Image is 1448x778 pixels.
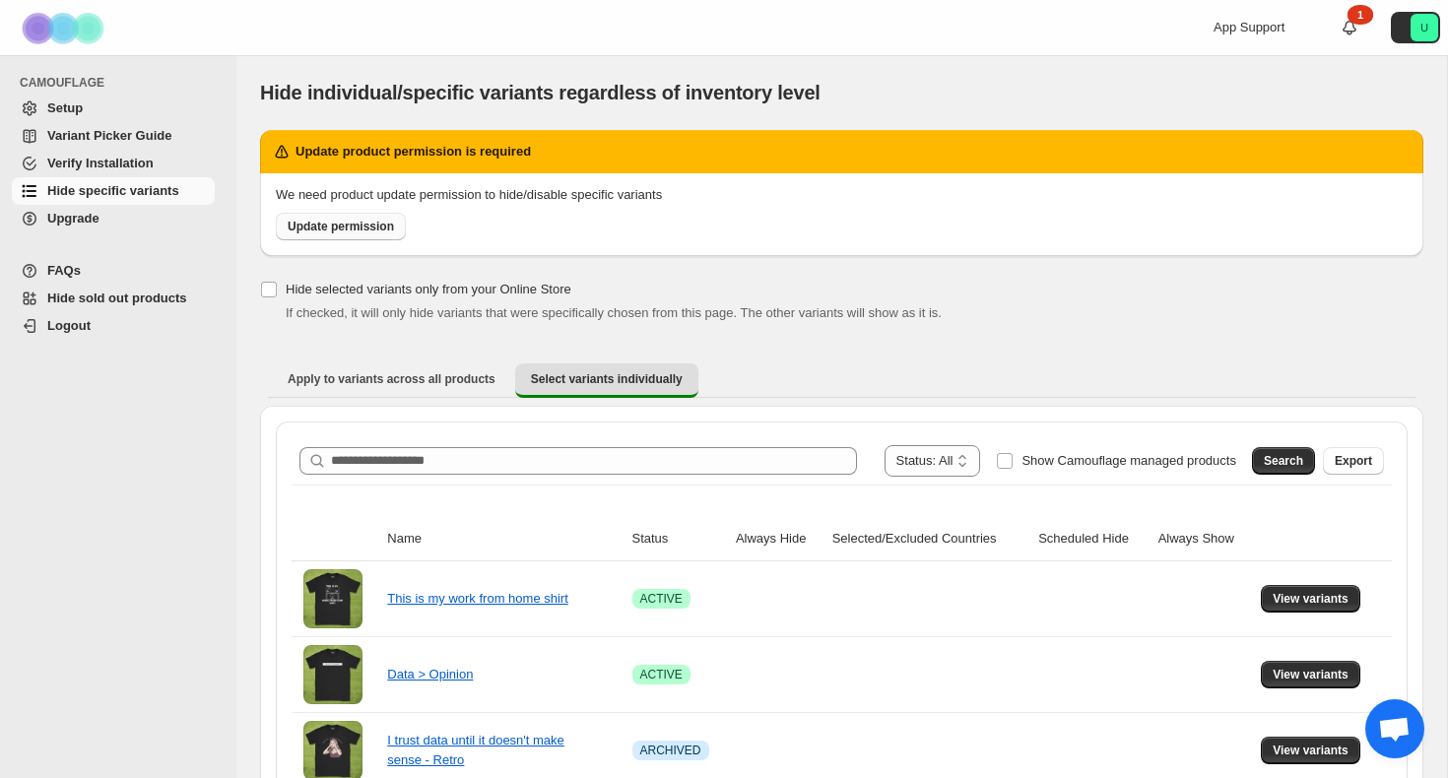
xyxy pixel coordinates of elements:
[47,183,179,198] span: Hide specific variants
[296,142,531,162] h2: Update product permission is required
[47,211,99,226] span: Upgrade
[1420,22,1428,33] text: U
[1261,585,1360,613] button: View variants
[47,263,81,278] span: FAQs
[288,219,394,234] span: Update permission
[1411,14,1438,41] span: Avatar with initials U
[276,213,406,240] a: Update permission
[1273,667,1349,682] span: View variants
[730,517,826,561] th: Always Hide
[303,645,362,704] img: Data > Opinion
[531,371,683,387] span: Select variants individually
[303,569,362,628] img: This is my work from home shirt
[260,82,821,103] span: Hide individual/specific variants regardless of inventory level
[47,128,171,143] span: Variant Picker Guide
[387,667,473,681] a: Data > Opinion
[387,591,567,606] a: This is my work from home shirt
[640,667,683,682] span: ACTIVE
[826,517,1032,561] th: Selected/Excluded Countries
[387,733,564,767] a: I trust data until it doesn't make sense - Retro
[1152,517,1256,561] th: Always Show
[286,282,571,296] span: Hide selected variants only from your Online Store
[288,371,495,387] span: Apply to variants across all products
[47,291,187,305] span: Hide sold out products
[1032,517,1152,561] th: Scheduled Hide
[276,187,662,202] span: We need product update permission to hide/disable specific variants
[47,318,91,333] span: Logout
[1214,20,1284,34] span: App Support
[12,177,215,205] a: Hide specific variants
[272,363,511,395] button: Apply to variants across all products
[47,100,83,115] span: Setup
[12,205,215,232] a: Upgrade
[1021,453,1236,468] span: Show Camouflage managed products
[12,312,215,340] a: Logout
[1335,453,1372,469] span: Export
[1391,12,1440,43] button: Avatar with initials U
[1273,591,1349,607] span: View variants
[1340,18,1359,37] a: 1
[1264,453,1303,469] span: Search
[20,75,223,91] span: CAMOUFLAGE
[1348,5,1373,25] div: 1
[1261,737,1360,764] button: View variants
[12,95,215,122] a: Setup
[1252,447,1315,475] button: Search
[12,257,215,285] a: FAQs
[12,150,215,177] a: Verify Installation
[640,743,701,758] span: ARCHIVED
[12,285,215,312] a: Hide sold out products
[515,363,698,398] button: Select variants individually
[286,305,942,320] span: If checked, it will only hide variants that were specifically chosen from this page. The other va...
[1323,447,1384,475] button: Export
[47,156,154,170] span: Verify Installation
[1365,699,1424,758] a: Open chat
[626,517,730,561] th: Status
[381,517,625,561] th: Name
[1261,661,1360,688] button: View variants
[640,591,683,607] span: ACTIVE
[12,122,215,150] a: Variant Picker Guide
[1273,743,1349,758] span: View variants
[16,1,114,55] img: Camouflage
